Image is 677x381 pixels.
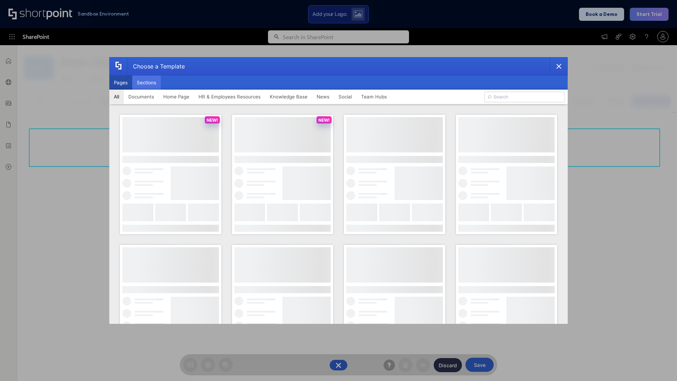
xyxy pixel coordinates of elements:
div: Choose a Template [127,58,185,75]
input: Search [484,92,565,102]
button: Knowledge Base [265,90,312,104]
button: All [109,90,124,104]
p: NEW! [207,117,218,123]
button: Home Page [159,90,194,104]
iframe: Chat Widget [642,347,677,381]
button: Pages [109,75,132,90]
button: Team Hubs [356,90,391,104]
p: NEW! [318,117,330,123]
button: Social [334,90,356,104]
button: Documents [124,90,159,104]
div: template selector [109,57,568,324]
button: News [312,90,334,104]
button: HR & Employees Resources [194,90,265,104]
button: Sections [132,75,161,90]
